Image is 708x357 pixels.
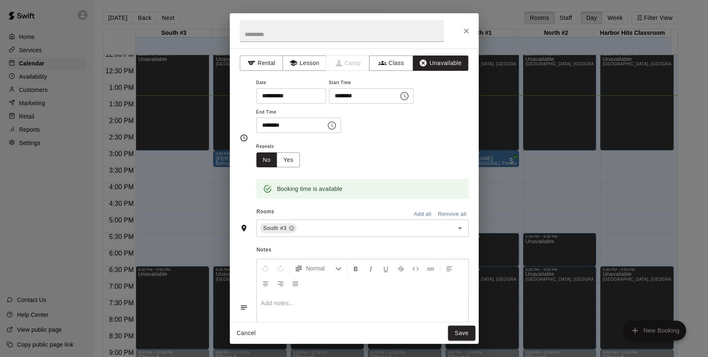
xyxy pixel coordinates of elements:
[423,261,438,276] button: Insert Link
[442,261,456,276] button: Left Align
[240,134,248,142] svg: Timing
[329,77,414,89] span: Start Time
[306,264,335,273] span: Normal
[240,224,248,232] svg: Rooms
[409,208,436,221] button: Add all
[240,303,248,311] svg: Notes
[256,152,277,168] button: No
[273,261,287,276] button: Redo
[454,222,466,234] button: Open
[256,88,320,104] input: Choose date, selected date is Aug 17, 2025
[256,209,274,215] span: Rooms
[436,208,469,221] button: Remove all
[459,24,474,39] button: Close
[256,244,468,257] span: Notes
[364,261,378,276] button: Format Italics
[240,55,283,71] button: Rental
[409,261,423,276] button: Insert Code
[396,88,413,104] button: Choose time, selected time is 3:30 PM
[369,55,413,71] button: Class
[282,55,326,71] button: Lesson
[260,224,290,232] span: South #3
[288,276,302,291] button: Justify Align
[256,141,307,152] span: Repeats
[448,326,475,341] button: Save
[256,107,341,118] span: End Time
[233,326,260,341] button: Cancel
[326,55,370,71] span: Camps can only be created in the Services page
[379,261,393,276] button: Format Underline
[256,152,300,168] div: outlined button group
[277,152,300,168] button: Yes
[324,117,340,134] button: Choose time, selected time is 5:30 PM
[258,276,272,291] button: Center Align
[260,223,297,233] div: South #3
[349,261,363,276] button: Format Bold
[277,181,343,196] div: Booking time is available
[273,276,287,291] button: Right Align
[258,261,272,276] button: Undo
[291,261,345,276] button: Formatting Options
[394,261,408,276] button: Format Strikethrough
[413,55,468,71] button: Unavailable
[256,77,326,89] span: Date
